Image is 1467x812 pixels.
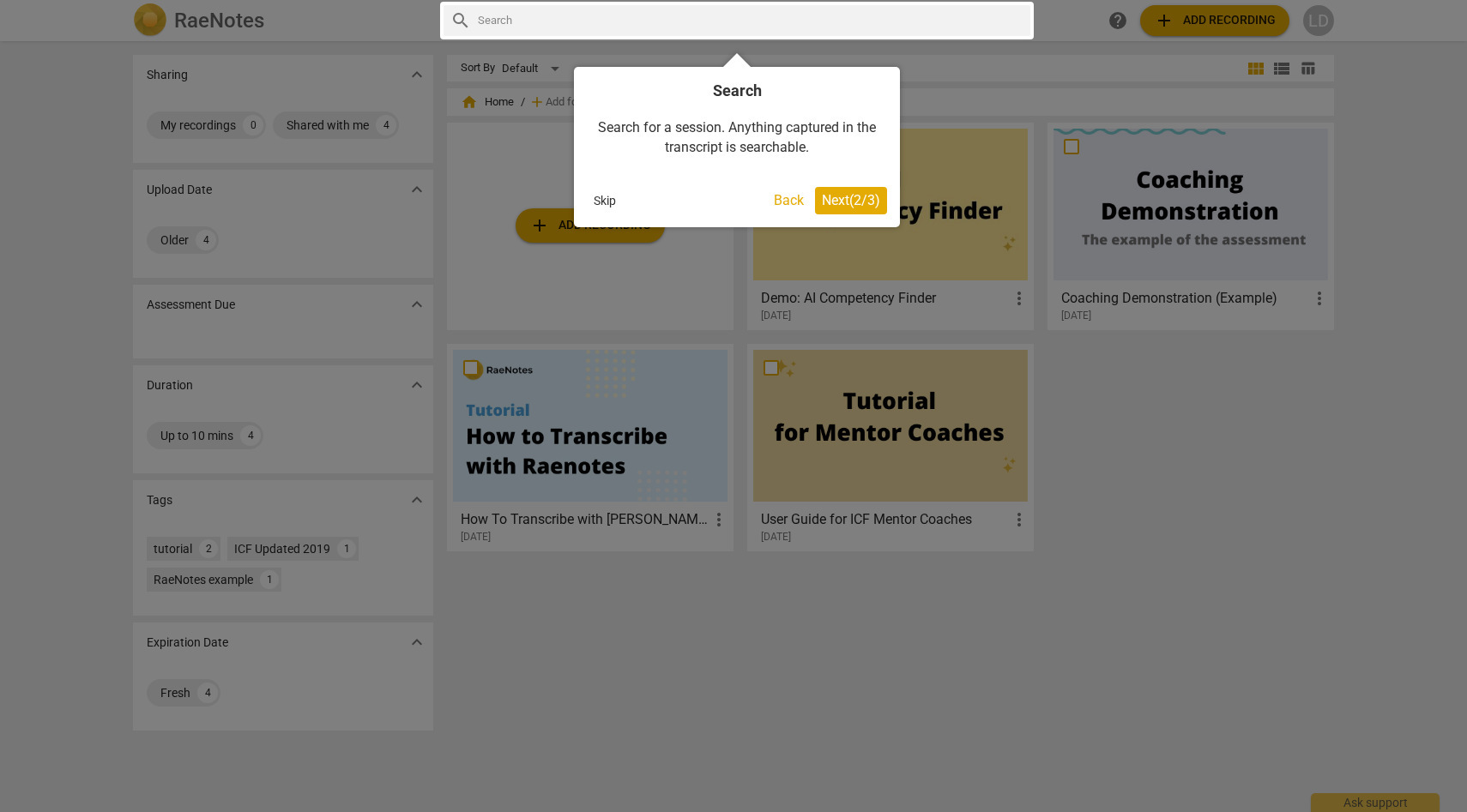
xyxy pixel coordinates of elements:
[815,187,887,214] button: Next
[587,80,887,101] h4: Search
[587,101,887,174] div: Search for a session. Anything captured in the transcript is searchable.
[767,187,811,214] button: Back
[822,192,880,208] span: Next ( 2 / 3 )
[587,188,623,214] button: Skip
